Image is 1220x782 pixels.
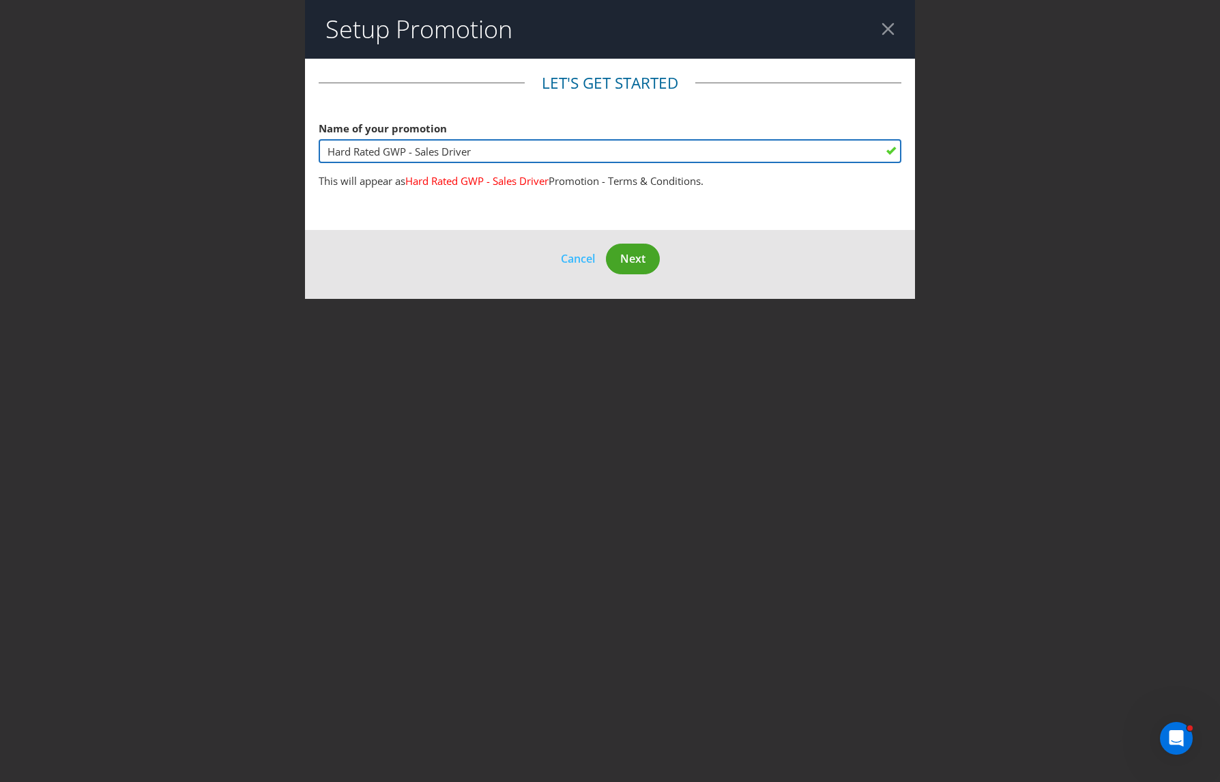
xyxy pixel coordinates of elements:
span: Cancel [561,251,595,266]
span: Promotion - Terms & Conditions. [549,174,703,188]
span: Next [620,251,645,266]
h2: Setup Promotion [325,16,512,43]
iframe: Intercom live chat [1160,722,1193,755]
legend: Let's get started [525,72,695,94]
span: Hard Rated GWP - Sales Driver [405,174,549,188]
button: Next [606,244,660,274]
input: e.g. My Promotion [319,139,901,163]
span: Name of your promotion [319,121,447,135]
button: Cancel [560,250,596,267]
span: This will appear as [319,174,405,188]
